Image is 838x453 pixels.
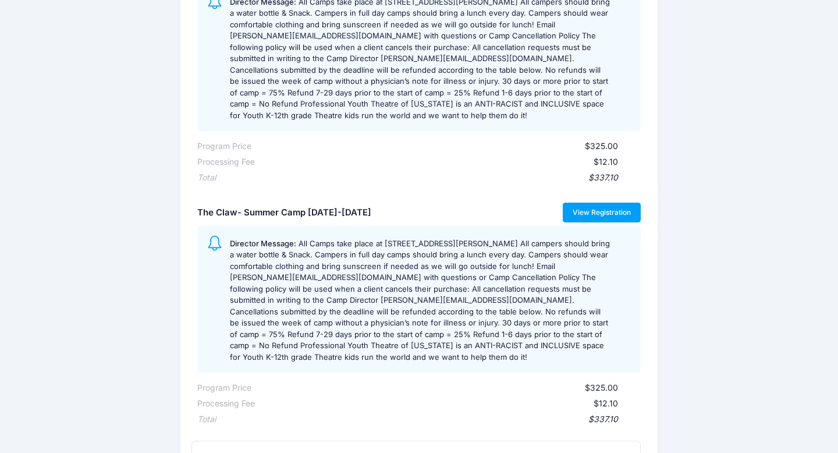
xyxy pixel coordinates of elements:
[585,141,618,151] span: $325.00
[230,239,296,248] span: Director Message:
[197,156,255,168] div: Processing Fee
[585,383,618,392] span: $325.00
[197,382,251,394] div: Program Price
[216,413,618,426] div: $337.10
[197,413,216,426] div: Total
[197,398,255,410] div: Processing Fee
[216,172,618,184] div: $337.10
[255,398,618,410] div: $12.10
[197,208,371,218] h5: The Claw- Summer Camp [DATE]-[DATE]
[563,203,641,222] a: View Registration
[230,239,610,362] span: All Camps take place at [STREET_ADDRESS][PERSON_NAME] All campers should bring a water bottle & S...
[197,172,216,184] div: Total
[255,156,618,168] div: $12.10
[197,140,251,153] div: Program Price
